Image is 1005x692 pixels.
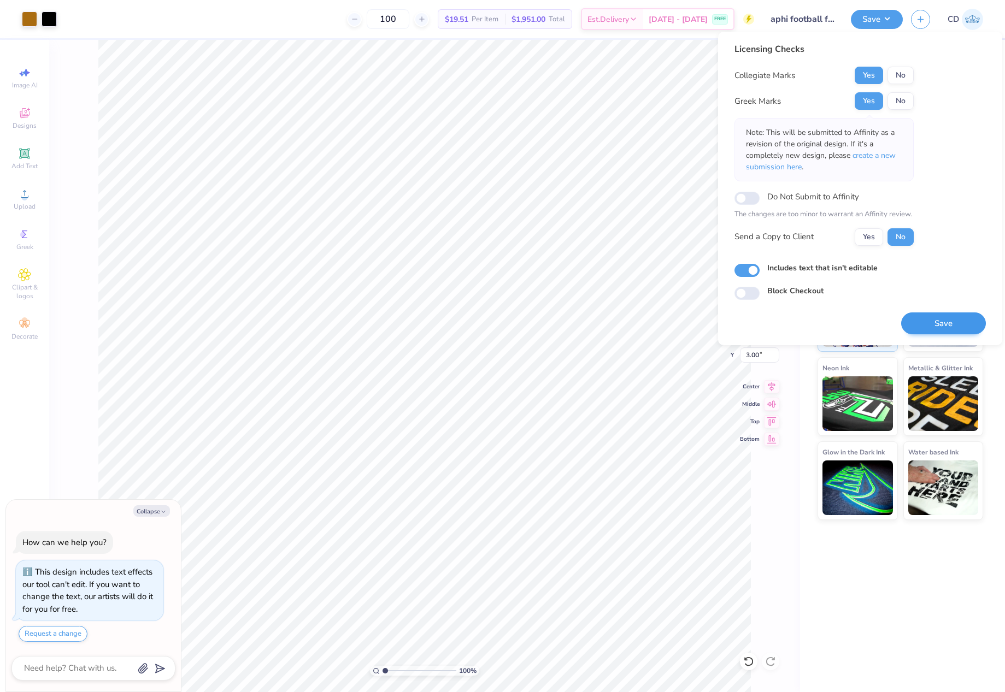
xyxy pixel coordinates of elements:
button: Yes [855,67,883,84]
span: CD [948,13,959,26]
span: Glow in the Dark Ink [822,446,885,458]
span: 100 % [459,666,477,676]
span: $19.51 [445,14,468,25]
span: Neon Ink [822,362,849,374]
button: No [888,228,914,246]
p: Note: This will be submitted to Affinity as a revision of the original design. If it's a complete... [746,127,902,173]
div: This design includes text effects our tool can't edit. If you want to change the text, our artist... [22,566,153,614]
span: Clipart & logos [5,283,44,300]
button: Save [851,10,903,29]
span: $1,951.00 [512,14,545,25]
span: FREE [714,15,726,23]
div: How can we help you? [22,537,107,548]
span: Add Text [11,162,38,170]
div: Collegiate Marks [734,69,795,82]
span: Est. Delivery [587,14,629,25]
span: Designs [13,121,37,130]
span: Per Item [472,14,498,25]
button: Save [901,312,986,335]
img: Water based Ink [908,460,979,515]
button: Collapse [133,505,170,517]
img: Metallic & Glitter Ink [908,376,979,431]
button: No [888,67,914,84]
input: – – [367,9,409,29]
div: Licensing Checks [734,43,914,56]
span: Center [740,383,760,391]
button: Request a change [19,626,87,642]
a: CD [948,9,983,30]
span: Metallic & Glitter Ink [908,362,973,374]
span: Upload [14,202,36,211]
span: Total [549,14,565,25]
span: Bottom [740,435,760,443]
label: Includes text that isn't editable [767,262,878,274]
span: Greek [16,243,33,251]
img: Neon Ink [822,376,893,431]
span: Middle [740,400,760,408]
input: Untitled Design [762,8,843,30]
img: Cedric Diasanta [962,9,983,30]
button: No [888,92,914,110]
div: Greek Marks [734,95,781,108]
span: Water based Ink [908,446,959,458]
label: Block Checkout [767,285,824,297]
span: Decorate [11,332,38,341]
img: Glow in the Dark Ink [822,460,893,515]
span: Image AI [12,81,38,90]
button: Yes [855,92,883,110]
span: [DATE] - [DATE] [649,14,708,25]
button: Yes [855,228,883,246]
span: Top [740,418,760,425]
label: Do Not Submit to Affinity [767,190,859,204]
p: The changes are too minor to warrant an Affinity review. [734,209,914,220]
div: Send a Copy to Client [734,230,814,243]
